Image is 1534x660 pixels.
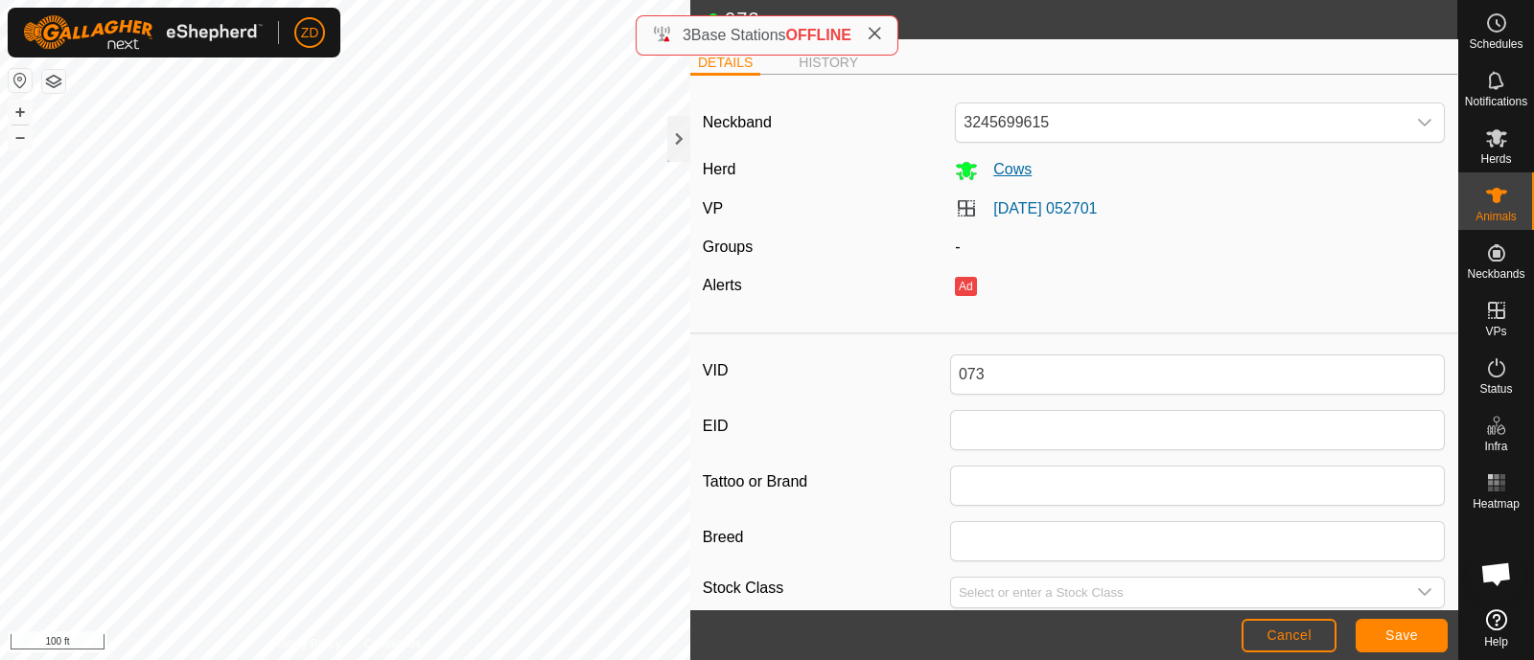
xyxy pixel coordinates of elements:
a: Privacy Policy [269,635,341,652]
span: Herds [1480,153,1511,165]
label: Neckband [703,111,772,134]
label: Groups [703,239,753,255]
h2: 073 [702,8,1457,33]
li: HISTORY [791,53,866,73]
span: 3 [683,27,691,43]
span: Infra [1484,441,1507,452]
span: Notifications [1465,96,1527,107]
div: dropdown trigger [1406,103,1444,142]
label: Alerts [703,277,742,293]
label: Breed [703,521,950,554]
span: Animals [1476,211,1517,222]
span: Cancel [1267,627,1312,643]
span: Base Stations [691,27,786,43]
span: Save [1385,627,1418,643]
span: VPs [1485,326,1506,337]
span: Schedules [1469,38,1522,50]
img: Gallagher Logo [23,15,263,50]
label: VP [703,200,723,216]
span: ZD [301,23,319,43]
label: Tattoo or Brand [703,466,950,498]
div: dropdown trigger [1406,578,1444,607]
span: Heatmap [1473,498,1520,510]
button: + [9,101,32,124]
span: OFFLINE [786,27,851,43]
div: - [947,236,1453,259]
input: Select or enter a Stock Class [951,578,1406,607]
button: Save [1356,619,1448,652]
div: Open chat [1468,545,1525,603]
label: EID [703,410,950,443]
label: Stock Class [703,577,950,601]
a: Contact Us [364,635,421,652]
button: Ad [955,277,976,296]
button: Cancel [1242,619,1336,652]
a: [DATE] 052701 [993,200,1097,216]
button: Reset Map [9,69,32,92]
span: Neckbands [1467,268,1524,280]
button: – [9,125,32,148]
span: Cows [978,161,1032,177]
span: 3245699615 [956,103,1406,142]
label: Herd [703,161,736,177]
label: VID [703,354,950,387]
span: Status [1479,383,1512,395]
li: DETAILS [690,53,760,76]
a: Help [1458,602,1534,655]
span: Help [1484,636,1508,648]
button: Map Layers [42,70,65,93]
